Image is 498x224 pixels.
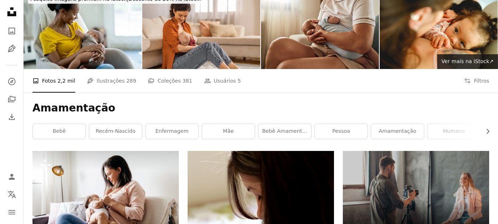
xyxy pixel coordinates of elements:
[442,58,494,64] span: Ver mais na iStock ↗
[315,124,368,139] a: pessoa
[32,196,179,203] a: Mãe amamentando seu bebê no sofá em casa
[204,69,241,93] a: Usuários 5
[182,77,192,85] span: 381
[4,92,19,107] a: Coleções
[4,41,19,56] a: Ilustrações
[126,77,136,85] span: 289
[464,69,489,93] button: Filtros
[371,124,424,139] a: amamentação
[481,124,489,139] button: rolar lista para a direita
[4,205,19,220] button: Menu
[146,124,198,139] a: enfermagem
[4,4,19,21] a: Início — Unsplash
[437,54,498,69] a: Ver mais na iStock↗
[87,69,136,93] a: Ilustrações 289
[4,187,19,202] button: Idioma
[89,124,142,139] a: recém-nascido
[32,101,489,115] h1: Amamentação
[4,74,19,89] a: Explorar
[258,124,311,139] a: Bebê amamentando
[428,124,480,139] a: humano
[4,169,19,184] a: Entrar / Cadastrar-se
[4,110,19,124] a: Histórico de downloads
[148,69,192,93] a: Coleções 381
[4,24,19,38] a: Fotos
[202,124,255,139] a: mãe
[33,124,86,139] a: bebê
[238,77,241,85] span: 5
